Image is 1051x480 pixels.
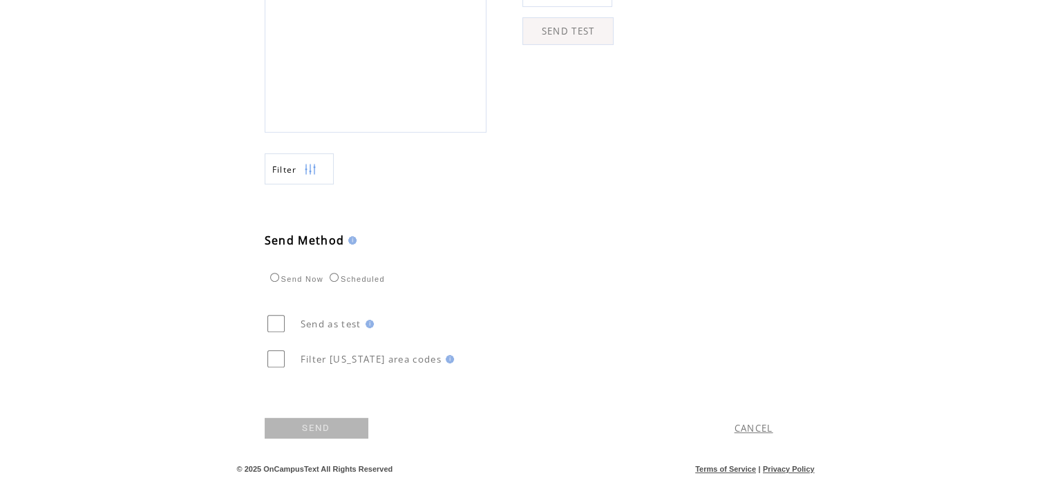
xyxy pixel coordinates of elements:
a: SEND TEST [522,17,614,45]
img: help.gif [442,355,454,363]
a: Filter [265,153,334,184]
span: © 2025 OnCampusText All Rights Reserved [237,465,393,473]
span: | [758,465,760,473]
a: Privacy Policy [763,465,815,473]
img: help.gif [344,236,357,244]
span: Show filters [272,164,297,175]
span: Filter [US_STATE] area codes [301,353,442,365]
a: CANCEL [735,422,773,434]
span: Send Method [265,233,345,248]
input: Scheduled [330,273,339,282]
img: help.gif [361,320,374,328]
label: Scheduled [326,275,385,283]
a: SEND [265,418,368,439]
input: Send Now [270,273,279,282]
img: filters.png [304,154,316,185]
label: Send Now [267,275,323,283]
a: Terms of Service [695,465,756,473]
span: Send as test [301,318,361,330]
